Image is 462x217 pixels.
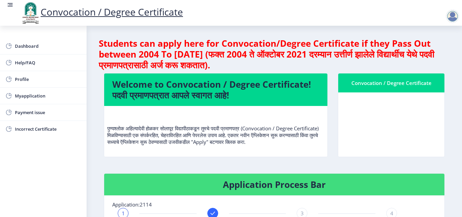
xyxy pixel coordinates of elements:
[122,210,125,217] span: 1
[20,1,41,24] img: logo
[20,5,183,18] a: Convocation / Degree Certificate
[15,108,81,116] span: Payment issue
[301,210,304,217] span: 3
[112,79,319,101] h4: Welcome to Convocation / Degree Certificate! पदवी प्रमाणपत्रात आपले स्वागत आहे!
[112,201,152,208] span: Application:2114
[15,125,81,133] span: Incorrect Certificate
[390,210,393,217] span: 4
[112,179,436,190] h4: Application Process Bar
[15,75,81,83] span: Profile
[107,111,324,145] p: पुण्यश्लोक अहिल्यादेवी होळकर सोलापूर विद्यापीठाकडून तुमचे पदवी प्रमाणपत्र (Convocation / Degree C...
[15,92,81,100] span: Myapplication
[15,42,81,50] span: Dashboard
[346,79,436,87] div: Convocation / Degree Certificate
[15,59,81,67] span: Help/FAQ
[99,38,450,70] h4: Students can apply here for Convocation/Degree Certificate if they Pass Out between 2004 To [DATE...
